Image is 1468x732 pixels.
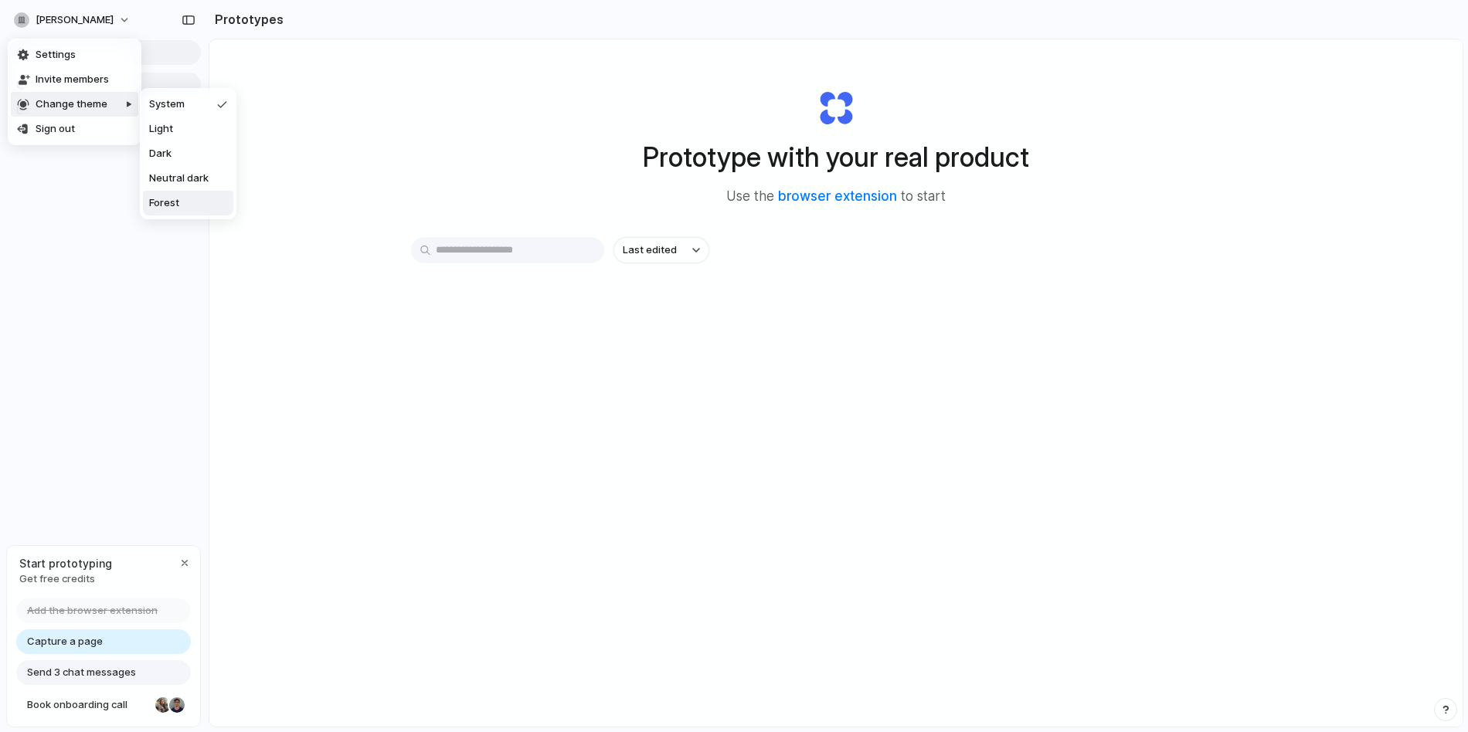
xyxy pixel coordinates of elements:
[149,146,172,161] span: Dark
[36,121,75,137] span: Sign out
[149,171,209,186] span: Neutral dark
[149,195,179,211] span: Forest
[149,97,185,112] span: System
[36,97,107,112] span: Change theme
[36,47,76,63] span: Settings
[36,72,109,87] span: Invite members
[149,121,173,137] span: Light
